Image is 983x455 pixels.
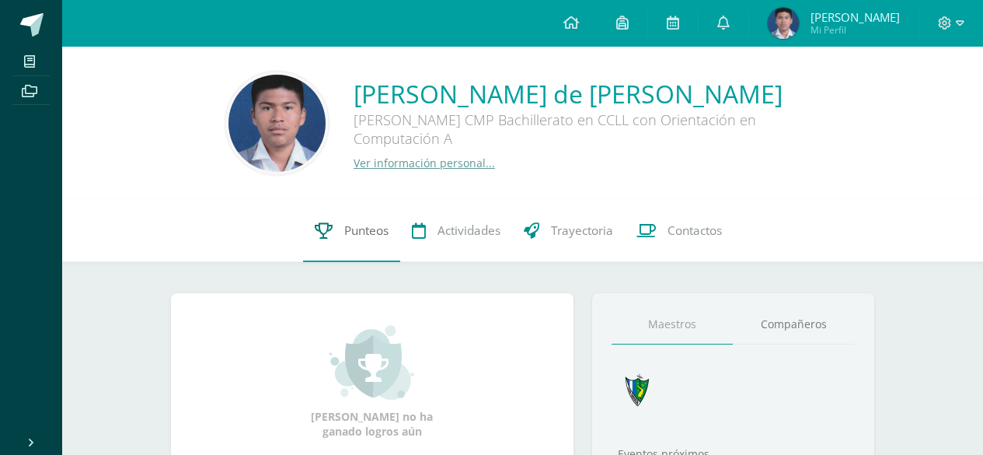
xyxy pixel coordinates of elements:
img: achievement_small.png [329,324,414,401]
a: Punteos [303,200,400,262]
img: 7cab5f6743d087d6deff47ee2e57ce0d.png [616,369,659,412]
span: Mi Perfil [810,23,900,37]
img: c7adf94728d711ccc9dcd835d232940d.png [768,8,799,39]
a: Contactos [625,200,734,262]
span: [PERSON_NAME] [810,9,900,25]
a: Maestros [612,305,734,345]
a: Actividades [400,200,512,262]
span: Punteos [344,222,389,239]
span: Contactos [668,222,722,239]
a: Trayectoria [512,200,625,262]
div: [PERSON_NAME] CMP Bachillerato en CCLL con Orientación en Computación A [354,110,820,156]
a: Ver información personal... [354,156,495,170]
span: Actividades [437,222,500,239]
span: Trayectoria [551,222,613,239]
a: Compañeros [733,305,855,345]
a: [PERSON_NAME] de [PERSON_NAME] [354,77,820,110]
img: bf025e9469be8a7b9bfaf05e9f4b853a.png [228,75,326,172]
div: [PERSON_NAME] no ha ganado logros aún [295,324,450,439]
